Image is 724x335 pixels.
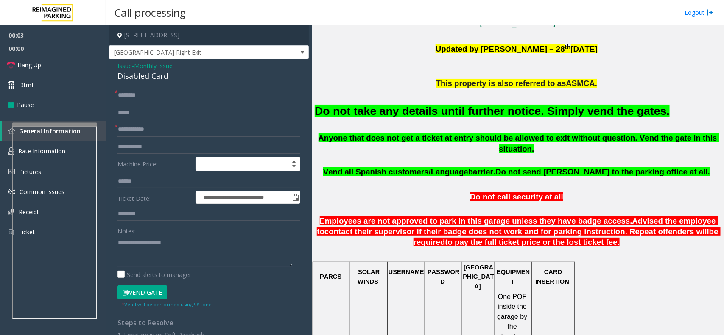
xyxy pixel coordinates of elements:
span: to pay the full ticket price or the lost ticket fee. [445,238,620,246]
span: This property is also referred to as [436,79,566,88]
span: th [565,44,571,50]
span: Vend all Spanish customers/Language [323,167,468,176]
span: Advised the employee to [317,216,718,236]
small: Vend will be performed using 9# tone [122,301,212,307]
label: Machine Price: [115,157,193,171]
span: contact their supervisor if their badge does not work and for parking instruction. Repeat offende... [324,227,709,236]
span: [GEOGRAPHIC_DATA] [463,264,494,290]
div: Disabled Card [117,70,300,82]
span: Anyone that does not get a ticket at entry should be allowed to exit without question. Vend the g... [319,133,719,154]
span: Pause [17,100,34,109]
a: Logout [685,8,713,17]
h4: Steps to Resolve [117,319,300,327]
span: [GEOGRAPHIC_DATA] Right Exit [109,46,268,59]
font: Do not take any details until further notice. Simply vend the gates. [315,105,670,117]
img: 'icon' [8,228,14,236]
a: General Information [2,121,106,141]
h3: Call processing [110,2,190,23]
h4: [STREET_ADDRESS] [109,25,309,45]
span: PASSWORD [428,269,460,285]
img: 'icon' [8,147,14,155]
img: 'icon' [8,169,15,174]
span: Toggle popup [291,191,300,203]
span: SOLAR WINDS [358,269,381,285]
img: 'icon' [8,188,15,195]
span: ASMCA. [566,79,598,88]
span: Monthly Issue [134,61,173,70]
span: barrier. [468,167,495,176]
span: USERNAME [389,269,424,275]
button: Vend Gate [117,285,167,300]
span: [DATE] [571,44,598,53]
label: Notes: [117,224,136,235]
span: Increase value [288,157,300,164]
span: Updated by [PERSON_NAME] – 28 [436,44,565,53]
img: 'icon' [8,209,14,215]
span: Decrease value [288,164,300,171]
span: CARD INSERTION [535,269,569,285]
span: Hang Up [17,61,41,69]
img: logout [707,8,713,17]
span: - [132,62,173,70]
span: Issue [117,61,132,70]
label: Send alerts to manager [117,270,191,279]
span: Do not call security at all [470,192,563,201]
span: Do not send [PERSON_NAME] to the parking office at all. [495,167,710,176]
span: EQUIPMENT [497,269,530,285]
span: Dtmf [19,80,34,89]
span: Employees are not approved to park in this garage unless they have badge access. [320,216,632,225]
label: Ticket Date: [115,191,193,204]
span: PARCS [320,273,341,280]
img: 'icon' [8,128,15,134]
